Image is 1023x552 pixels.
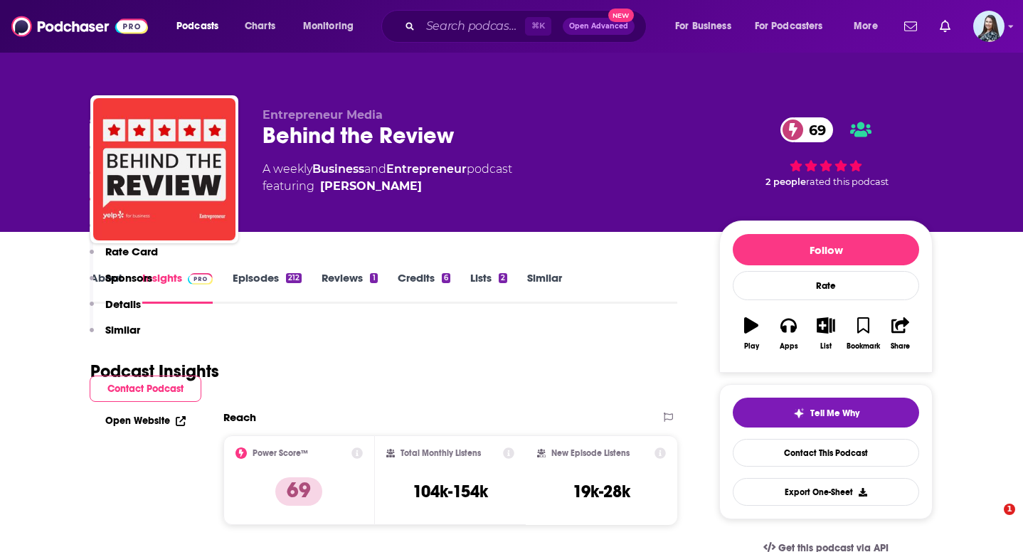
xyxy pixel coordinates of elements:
[286,273,302,283] div: 212
[934,14,956,38] a: Show notifications dropdown
[975,504,1009,538] iframe: Intercom live chat
[364,162,386,176] span: and
[770,308,807,359] button: Apps
[847,342,880,351] div: Bookmark
[973,11,1005,42] span: Logged in as brookefortierpr
[322,271,377,304] a: Reviews1
[525,17,551,36] span: ⌘ K
[573,481,630,502] h3: 19k-28k
[235,15,284,38] a: Charts
[395,10,660,43] div: Search podcasts, credits, & more...
[401,448,481,458] h2: Total Monthly Listens
[312,162,364,176] a: Business
[733,234,919,265] button: Follow
[793,408,805,419] img: tell me why sparkle
[891,342,910,351] div: Share
[105,323,140,336] p: Similar
[263,161,512,195] div: A weekly podcast
[245,16,275,36] span: Charts
[90,271,152,297] button: Sponsors
[386,162,467,176] a: Entrepreneur
[780,342,798,351] div: Apps
[223,410,256,424] h2: Reach
[733,308,770,359] button: Play
[973,11,1005,42] button: Show profile menu
[105,297,141,311] p: Details
[744,342,759,351] div: Play
[398,271,450,304] a: Credits6
[733,439,919,467] a: Contact This Podcast
[470,271,507,304] a: Lists2
[499,273,507,283] div: 2
[233,271,302,304] a: Episodes212
[293,15,372,38] button: open menu
[166,15,237,38] button: open menu
[90,323,140,349] button: Similar
[527,271,562,304] a: Similar
[807,308,844,359] button: List
[810,408,859,419] span: Tell Me Why
[90,376,201,402] button: Contact Podcast
[370,273,377,283] div: 1
[755,16,823,36] span: For Podcasters
[844,15,896,38] button: open menu
[1004,504,1015,515] span: 1
[320,178,422,195] a: Emily Washcovick
[733,271,919,300] div: Rate
[882,308,919,359] button: Share
[442,273,450,283] div: 6
[780,117,833,142] a: 69
[303,16,354,36] span: Monitoring
[105,271,152,285] p: Sponsors
[608,9,634,22] span: New
[746,15,844,38] button: open menu
[844,308,881,359] button: Bookmark
[263,178,512,195] span: featuring
[420,15,525,38] input: Search podcasts, credits, & more...
[275,477,322,506] p: 69
[854,16,878,36] span: More
[551,448,630,458] h2: New Episode Listens
[733,478,919,506] button: Export One-Sheet
[806,176,889,187] span: rated this podcast
[105,415,186,427] a: Open Website
[795,117,833,142] span: 69
[733,398,919,428] button: tell me why sparkleTell Me Why
[93,98,235,240] img: Behind the Review
[675,16,731,36] span: For Business
[899,14,923,38] a: Show notifications dropdown
[569,23,628,30] span: Open Advanced
[665,15,749,38] button: open menu
[973,11,1005,42] img: User Profile
[413,481,488,502] h3: 104k-154k
[765,176,806,187] span: 2 people
[563,18,635,35] button: Open AdvancedNew
[11,13,148,40] img: Podchaser - Follow, Share and Rate Podcasts
[253,448,308,458] h2: Power Score™
[820,342,832,351] div: List
[263,108,383,122] span: Entrepreneur Media
[176,16,218,36] span: Podcasts
[90,297,141,324] button: Details
[719,108,933,196] div: 69 2 peoplerated this podcast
